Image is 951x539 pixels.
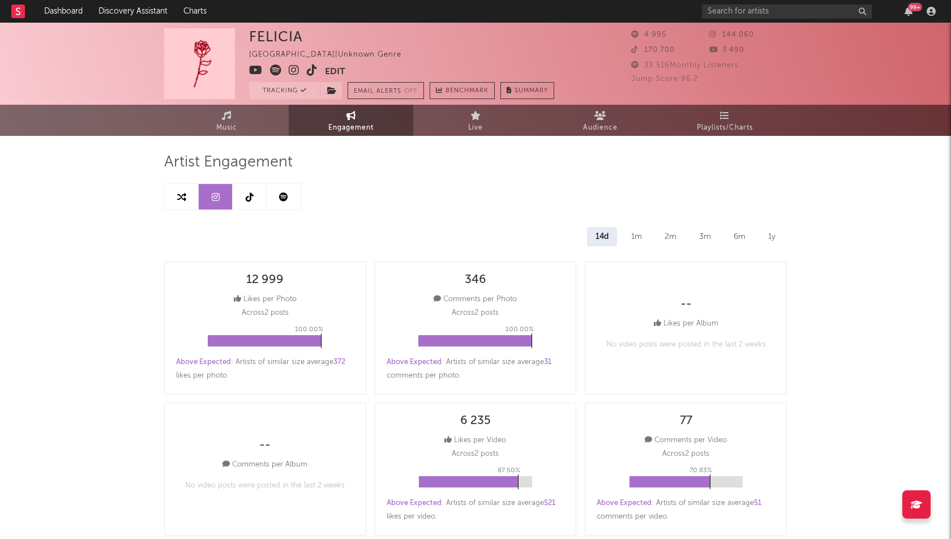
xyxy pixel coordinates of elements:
[662,447,709,461] p: Across 2 posts
[709,46,744,54] span: 3 490
[460,414,491,428] div: 6 235
[702,5,872,19] input: Search for artists
[430,82,495,99] a: Benchmark
[445,84,489,98] span: Benchmark
[587,227,617,246] div: 14d
[662,105,787,136] a: Playlists/Charts
[631,31,666,38] span: 4 995
[176,358,231,366] span: Above Expected
[249,48,414,62] div: [GEOGRAPHIC_DATA] | Unknown Genre
[164,156,293,169] span: Artist Engagement
[905,7,913,16] button: 99+
[515,88,548,94] span: Summary
[680,414,692,428] div: 77
[164,105,289,136] a: Music
[216,121,237,135] span: Music
[176,356,354,383] div: : Artists of similar size average likes per photo .
[544,358,551,366] span: 31
[387,356,565,383] div: : Artists of similar size average comments per photo .
[289,105,413,136] a: Engagement
[631,46,675,54] span: 170 700
[498,464,520,477] p: 87.50 %
[506,323,534,336] p: 100.00 %
[544,499,555,507] span: 521
[908,3,922,11] div: 99 +
[538,105,662,136] a: Audience
[387,499,442,507] span: Above Expected
[597,497,775,524] div: : Artists of similar size average comments per video .
[754,499,761,507] span: 51
[242,306,289,320] p: Across 2 posts
[249,82,320,99] button: Tracking
[689,464,712,477] p: 70.83 %
[333,358,345,366] span: 372
[452,306,499,320] p: Across 2 posts
[234,293,297,306] div: Likes per Photo
[656,227,685,246] div: 2m
[387,358,442,366] span: Above Expected
[691,227,719,246] div: 3m
[697,121,753,135] span: Playlists/Charts
[597,499,652,507] span: Above Expected
[325,65,345,79] button: Edit
[725,227,754,246] div: 6m
[709,31,754,38] span: 144 060
[404,88,418,95] em: Off
[631,75,698,83] span: Jump Score: 96.2
[465,273,486,287] div: 346
[222,458,307,472] div: Comments per Album
[468,121,483,135] span: Live
[259,439,271,452] div: --
[444,434,506,447] div: Likes per Video
[452,447,499,461] p: Across 2 posts
[645,434,727,447] div: Comments per Video
[413,105,538,136] a: Live
[387,497,565,524] div: : Artists of similar size average likes per video .
[623,227,650,246] div: 1m
[500,82,554,99] button: Summary
[246,273,284,287] div: 12 999
[434,293,517,306] div: Comments per Photo
[760,227,784,246] div: 1y
[249,28,303,45] div: FELICIA
[680,298,692,311] div: --
[348,82,424,99] button: Email AlertsOff
[295,323,323,336] p: 100.00 %
[631,62,739,69] span: 33 516 Monthly Listeners
[654,317,718,331] div: Likes per Album
[328,121,374,135] span: Engagement
[185,479,345,493] p: No video posts were posted in the last 2 weeks
[583,121,618,135] span: Audience
[606,338,766,352] p: No video posts were posted in the last 2 weeks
